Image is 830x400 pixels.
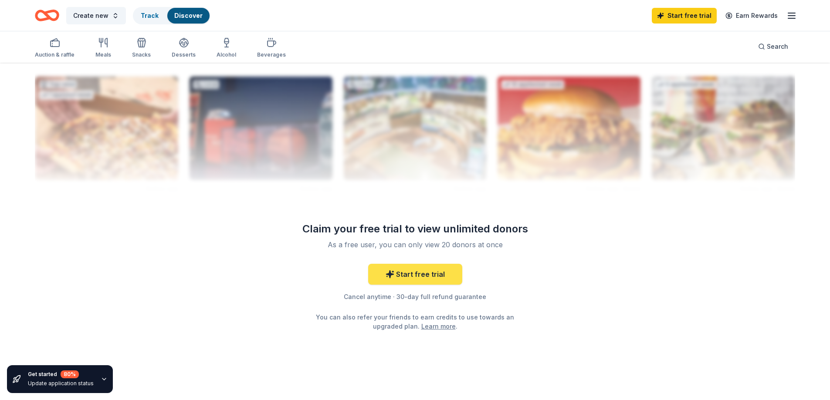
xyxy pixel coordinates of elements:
[35,34,75,63] button: Auction & raffle
[314,313,516,331] div: You can also refer your friends to earn credits to use towards an upgraded plan. .
[132,34,151,63] button: Snacks
[217,34,236,63] button: Alcohol
[61,370,79,378] div: 80 %
[217,51,236,58] div: Alcohol
[257,34,286,63] button: Beverages
[141,12,159,19] a: Track
[133,7,210,24] button: TrackDiscover
[767,41,788,52] span: Search
[132,51,151,58] div: Snacks
[28,370,94,378] div: Get started
[421,322,456,331] a: Learn more
[720,8,783,24] a: Earn Rewards
[257,51,286,58] div: Beverages
[66,7,126,24] button: Create new
[174,12,203,19] a: Discover
[35,5,59,26] a: Home
[95,34,111,63] button: Meals
[172,51,196,58] div: Desserts
[73,10,108,21] span: Create new
[300,239,530,250] div: As a free user, you can only view 20 donors at once
[28,380,94,387] div: Update application status
[290,222,541,236] div: Claim your free trial to view unlimited donors
[652,8,717,24] a: Start free trial
[35,51,75,58] div: Auction & raffle
[95,51,111,58] div: Meals
[368,264,462,285] a: Start free trial
[290,292,541,302] div: Cancel anytime · 30-day full refund guarantee
[751,38,795,55] button: Search
[172,34,196,63] button: Desserts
